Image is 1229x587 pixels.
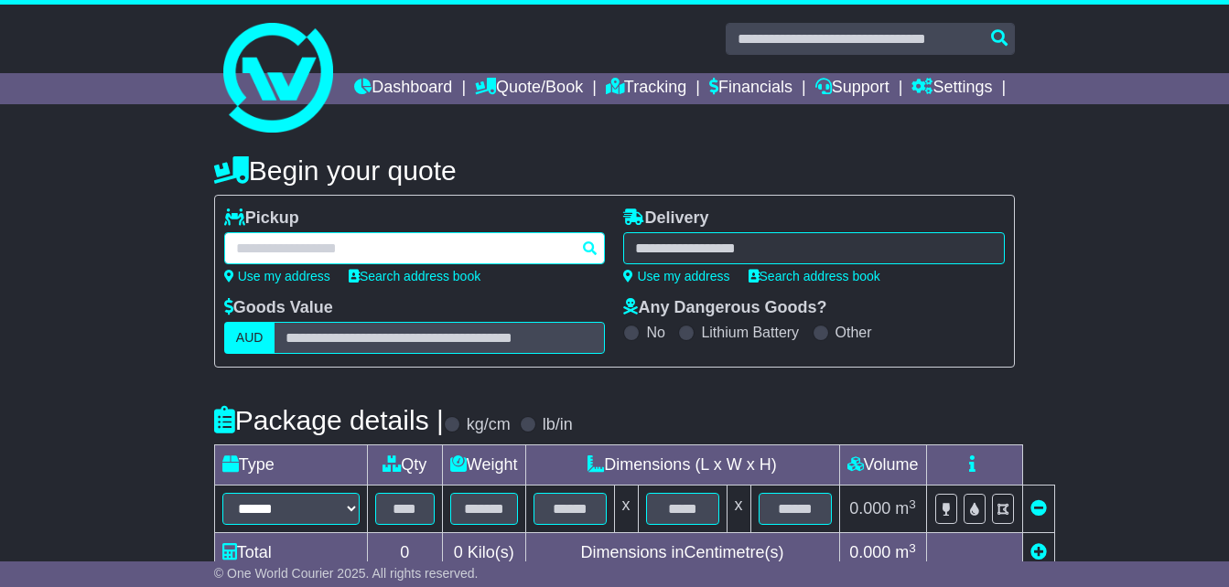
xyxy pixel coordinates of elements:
span: © One World Courier 2025. All rights reserved. [214,566,479,581]
td: Volume [839,445,926,486]
typeahead: Please provide city [224,232,606,264]
a: Use my address [224,269,330,283]
td: x [727,486,750,533]
a: Support [815,73,889,104]
td: Dimensions in Centimetre(s) [525,533,839,573]
td: Weight [442,445,525,486]
label: Other [836,324,872,341]
a: Financials [709,73,792,104]
a: Tracking [606,73,686,104]
td: Kilo(s) [442,533,525,573]
span: 0.000 [849,543,890,561]
a: Search address book [349,269,480,283]
label: No [646,324,664,341]
td: Total [214,533,367,573]
label: Any Dangerous Goods? [623,298,826,318]
a: Quote/Book [475,73,583,104]
td: Qty [367,445,442,486]
span: m [895,499,916,518]
label: Goods Value [224,298,333,318]
a: Settings [911,73,992,104]
td: Type [214,445,367,486]
label: lb/in [543,415,573,435]
a: Search address book [749,269,880,283]
a: Remove this item [1030,499,1047,518]
sup: 3 [909,497,916,511]
sup: 3 [909,541,916,555]
label: AUD [224,322,275,354]
label: Delivery [623,208,708,229]
label: Lithium Battery [701,324,799,341]
span: 0 [454,543,463,561]
td: Dimensions (L x W x H) [525,445,839,486]
a: Use my address [623,269,729,283]
h4: Begin your quote [214,155,1015,186]
label: Pickup [224,208,299,229]
h4: Package details | [214,405,444,435]
span: 0.000 [849,499,890,518]
td: 0 [367,533,442,573]
span: m [895,543,916,561]
td: x [614,486,638,533]
a: Dashboard [354,73,452,104]
label: kg/cm [467,415,511,435]
a: Add new item [1030,543,1047,561]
